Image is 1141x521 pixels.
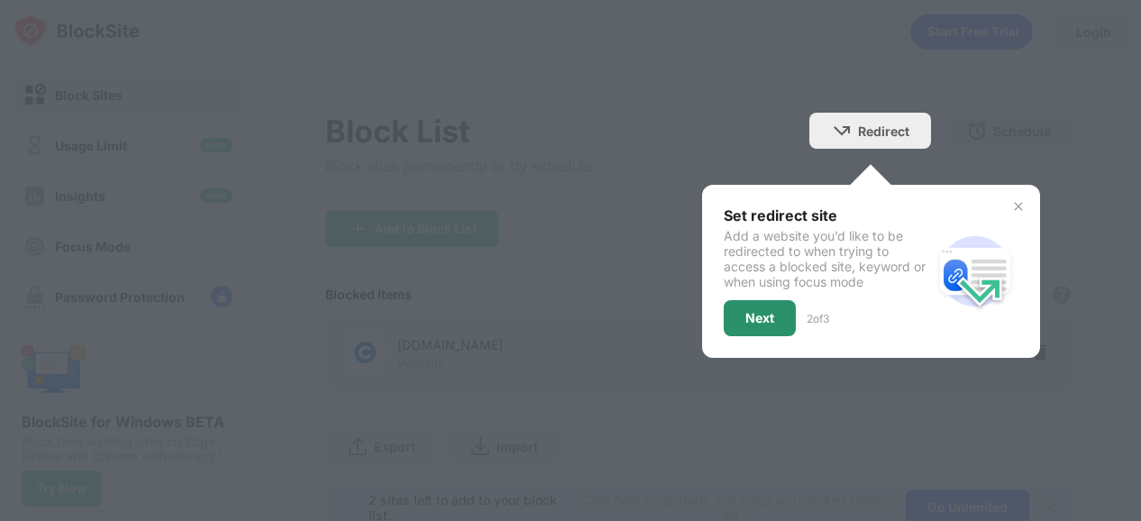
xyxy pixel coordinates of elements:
[858,123,909,139] div: Redirect
[724,206,932,224] div: Set redirect site
[724,228,932,289] div: Add a website you’d like to be redirected to when trying to access a blocked site, keyword or whe...
[745,311,774,325] div: Next
[807,312,829,325] div: 2 of 3
[1011,199,1026,214] img: x-button.svg
[932,228,1018,315] img: redirect.svg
